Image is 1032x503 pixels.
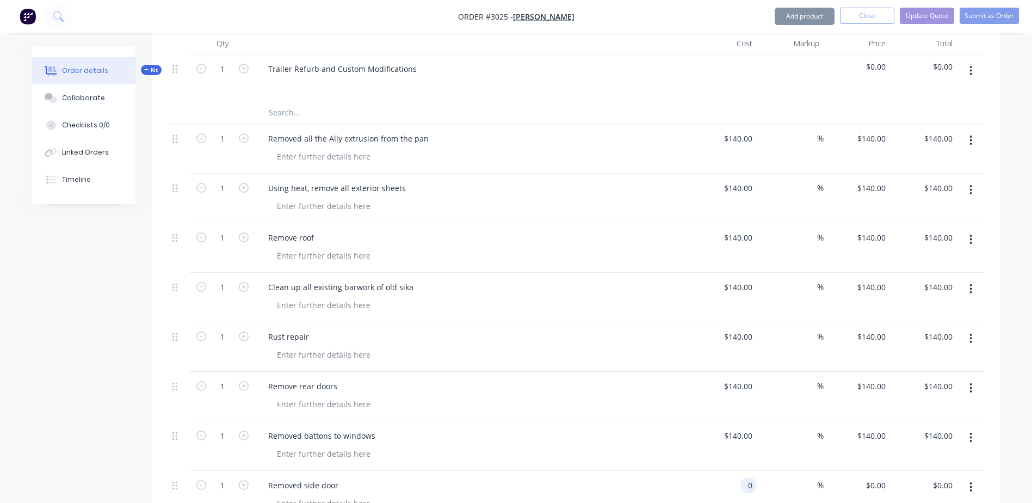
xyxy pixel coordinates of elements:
button: Linked Orders [32,139,135,166]
div: Remove rear doors [259,378,346,394]
button: Order details [32,57,135,84]
span: % [817,182,824,194]
span: % [817,281,824,293]
div: Removed all the Ally extrusion from the pan [259,131,437,146]
span: % [817,430,824,442]
span: % [817,330,824,343]
div: Using heat, remove all exterior sheets [259,180,415,196]
div: Remove roof [259,230,323,246]
div: Qty [190,33,255,54]
div: Clean up all existing barwork of old sika [259,279,422,295]
button: Add product [775,8,835,25]
div: Linked Orders [62,148,109,157]
div: Rust repair [259,329,318,345]
a: [PERSON_NAME] [513,11,574,22]
div: Total [890,33,957,54]
div: Kit [141,65,162,75]
input: Search... [268,102,486,124]
button: Close [840,8,894,24]
img: Factory [20,8,36,24]
div: Timeline [62,175,91,185]
button: Collaborate [32,84,135,112]
button: Submit as Order [960,8,1019,24]
span: % [817,132,824,145]
span: Order #3025 - [458,11,513,22]
div: Trailer Refurb and Custom Modifications [259,61,425,77]
div: Markup [757,33,824,54]
button: Checklists 0/0 [32,112,135,139]
div: Checklists 0/0 [62,120,110,130]
div: Price [824,33,891,54]
div: Cost [690,33,757,54]
div: Removed side door [259,477,347,493]
span: $0.00 [894,61,953,72]
div: Removed battons to windows [259,428,384,444]
span: % [817,380,824,392]
div: Order details [62,66,108,76]
div: Collaborate [62,93,105,103]
span: % [817,479,824,492]
span: Kit [144,66,158,74]
button: Update Quote [900,8,954,24]
span: $0.00 [828,61,886,72]
span: % [817,231,824,244]
button: Timeline [32,166,135,193]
